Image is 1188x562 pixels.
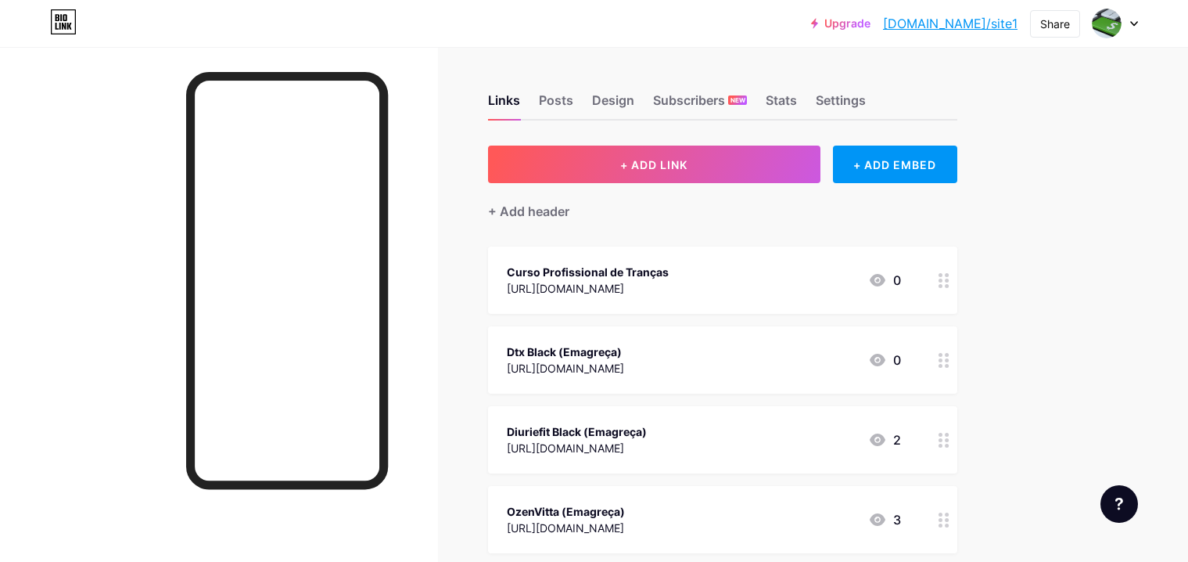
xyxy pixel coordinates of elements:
div: Diuriefit Black (Emagreça) [507,423,647,440]
div: Dtx Black (Emagreça) [507,344,624,360]
div: [URL][DOMAIN_NAME] [507,360,624,376]
a: [DOMAIN_NAME]/site1 [883,14,1018,33]
div: Links [488,91,520,119]
div: Posts [539,91,573,119]
div: 0 [868,271,901,290]
div: [URL][DOMAIN_NAME] [507,440,647,456]
div: Curso Profissional de Tranças [507,264,669,280]
div: + ADD EMBED [833,146,957,183]
div: Stats [766,91,797,119]
img: Alcides Albuquerque [1092,9,1122,38]
div: 0 [868,351,901,369]
span: + ADD LINK [620,158,687,171]
div: Subscribers [653,91,747,119]
div: [URL][DOMAIN_NAME] [507,280,669,297]
div: [URL][DOMAIN_NAME] [507,520,625,536]
span: NEW [730,95,745,105]
div: OzenVitta (Emagreça) [507,503,625,520]
div: 2 [868,431,901,449]
a: Upgrade [811,17,870,30]
div: + Add header [488,202,569,221]
div: 3 [868,510,901,529]
div: Share [1040,16,1070,32]
button: + ADD LINK [488,146,820,183]
div: Settings [816,91,866,119]
div: Design [592,91,634,119]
